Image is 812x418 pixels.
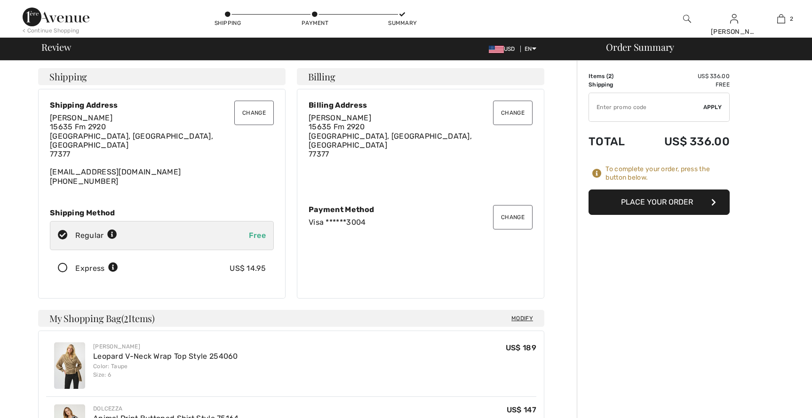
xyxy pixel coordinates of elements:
span: US$ 147 [507,405,536,414]
div: Regular [75,230,117,241]
div: Payment Method [309,205,533,214]
button: Place Your Order [589,189,730,215]
img: Leopard V-Neck Wrap Top Style 254060 [54,342,85,389]
span: ( Items) [121,312,155,324]
img: My Bag [777,13,785,24]
td: US$ 336.00 [639,126,730,158]
span: [PERSON_NAME] [50,113,112,122]
div: Shipping [214,19,242,27]
div: < Continue Shopping [23,26,80,35]
button: Change [493,205,533,229]
td: Free [639,80,730,89]
button: Change [493,101,533,125]
td: Shipping [589,80,639,89]
div: Shipping Method [50,208,274,217]
div: To complete your order, press the button below. [605,165,730,182]
td: Total [589,126,639,158]
span: USD [489,46,519,52]
span: Modify [511,314,533,323]
span: Billing [308,72,335,81]
div: US$ 14.95 [230,263,266,274]
span: [PERSON_NAME] [309,113,371,122]
a: Leopard V-Neck Wrap Top Style 254060 [93,352,238,361]
div: Color: Taupe Size: 6 [93,362,238,379]
div: Order Summary [595,42,806,52]
span: 2 [124,311,128,323]
span: 15635 Fm 2920 [GEOGRAPHIC_DATA], [GEOGRAPHIC_DATA], [GEOGRAPHIC_DATA] 77377 [50,122,213,158]
a: Sign In [730,14,738,23]
td: US$ 336.00 [639,72,730,80]
span: 2 [790,15,793,23]
img: My Info [730,13,738,24]
div: [PERSON_NAME] [93,342,238,351]
span: Review [41,42,71,52]
span: Apply [703,103,722,111]
div: Summary [388,19,416,27]
h4: My Shopping Bag [38,310,544,327]
span: Free [249,231,266,240]
input: Promo code [589,93,703,121]
span: 15635 Fm 2920 [GEOGRAPHIC_DATA], [GEOGRAPHIC_DATA], [GEOGRAPHIC_DATA] 77377 [309,122,472,158]
div: Dolcezza [93,404,239,413]
span: EN [525,46,536,52]
img: search the website [683,13,691,24]
td: Items ( ) [589,72,639,80]
div: [PERSON_NAME] [711,27,757,37]
div: Express [75,263,118,274]
div: Billing Address [309,101,533,110]
span: US$ 189 [506,343,536,352]
img: US Dollar [489,46,504,53]
span: 2 [608,73,612,79]
img: 1ère Avenue [23,8,89,26]
div: Shipping Address [50,101,274,110]
a: 2 [758,13,804,24]
div: [EMAIL_ADDRESS][DOMAIN_NAME] [PHONE_NUMBER] [50,113,274,186]
div: Payment [301,19,329,27]
span: Shipping [49,72,87,81]
button: Change [234,101,274,125]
